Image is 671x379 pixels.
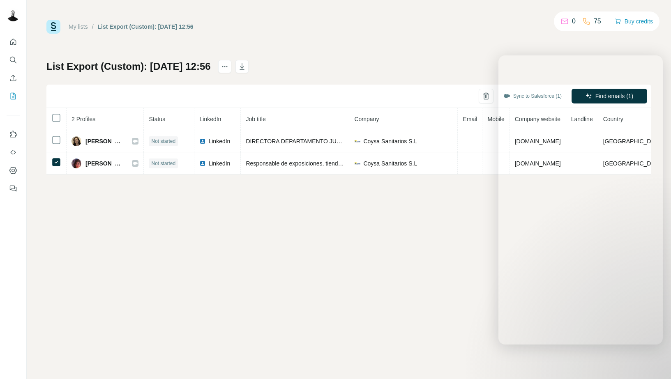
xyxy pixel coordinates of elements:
[92,23,94,31] li: /
[71,116,95,122] span: 2 Profiles
[7,145,20,160] button: Use Surfe API
[85,159,124,168] span: [PERSON_NAME]
[354,138,361,145] img: company-logo
[7,71,20,85] button: Enrich CSV
[463,116,477,122] span: Email
[151,160,175,167] span: Not started
[246,116,265,122] span: Job title
[69,23,88,30] a: My lists
[199,138,206,145] img: LinkedIn logo
[7,163,20,178] button: Dashboard
[354,160,361,167] img: company-logo
[594,16,601,26] p: 75
[218,60,231,73] button: actions
[246,138,380,145] span: DIRECTORA DEPARTAMENTO JURIDICO Y RRHH
[151,138,175,145] span: Not started
[572,16,576,26] p: 0
[71,136,81,146] img: Avatar
[487,116,504,122] span: Mobile
[498,90,567,102] button: Sync to Salesforce (1)
[7,181,20,196] button: Feedback
[615,16,653,27] button: Buy credits
[85,137,124,145] span: [PERSON_NAME]
[7,34,20,49] button: Quick start
[208,159,230,168] span: LinkedIn
[643,351,663,371] iframe: Intercom live chat
[354,116,379,122] span: Company
[199,160,206,167] img: LinkedIn logo
[71,158,81,168] img: Avatar
[46,60,211,73] h1: List Export (Custom): [DATE] 12:56
[7,8,20,21] img: Avatar
[363,137,417,145] span: Coysa Sanitarios S.L
[7,127,20,142] button: Use Surfe on LinkedIn
[246,160,425,167] span: Responsable de exposiciones, tiendas en pleno proceso de expansión
[7,53,20,67] button: Search
[46,20,60,34] img: Surfe Logo
[208,137,230,145] span: LinkedIn
[199,116,221,122] span: LinkedIn
[98,23,194,31] div: List Export (Custom): [DATE] 12:56
[7,89,20,103] button: My lists
[363,159,417,168] span: Coysa Sanitarios S.L
[149,116,165,122] span: Status
[498,55,663,345] iframe: Intercom live chat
